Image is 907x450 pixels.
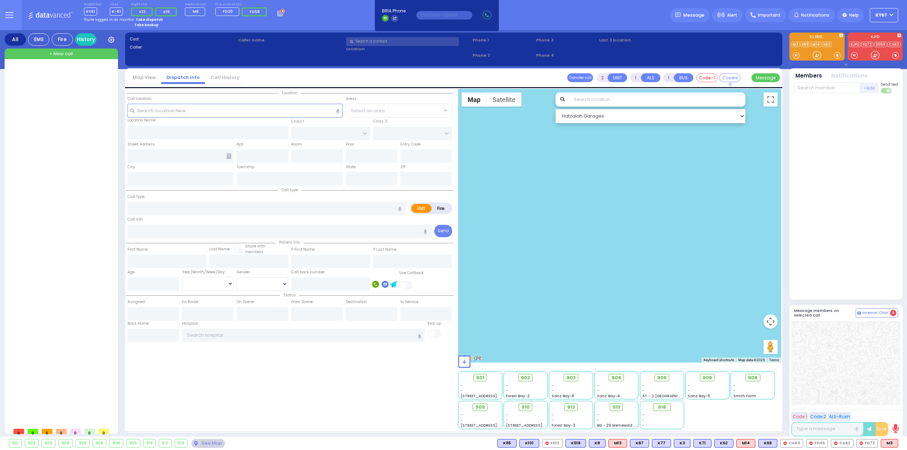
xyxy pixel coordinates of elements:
[76,439,89,447] div: 905
[128,217,143,222] label: Call Info
[159,439,171,447] div: 912
[736,439,755,448] div: M14
[70,429,81,434] span: 0
[597,417,599,423] span: -
[128,269,135,275] label: Age
[870,8,898,22] button: KY67
[42,429,52,434] span: 0
[764,340,778,354] button: Drag Pegman onto the map to open Street View
[126,439,140,447] div: 909
[497,439,517,448] div: K85
[506,417,508,423] span: -
[890,310,896,316] span: 4
[461,388,463,393] span: -
[476,374,484,381] span: 901
[131,2,179,7] label: Night unit
[130,44,236,50] label: Caller:
[597,393,620,399] span: Sanz Bay-4
[245,244,265,249] small: Share with
[542,439,563,448] div: FD12
[536,37,597,43] span: Phone 3
[486,92,522,107] button: Show satellite imagery
[351,107,385,114] span: Select an area
[250,9,260,15] span: FD58
[536,52,597,58] span: Phone 4
[794,308,856,318] h5: Message members on selected call
[552,383,554,388] span: -
[642,417,681,423] div: -
[411,204,432,213] label: EMS
[751,73,780,82] button: Message
[641,73,660,82] button: ALS
[278,187,302,193] span: Call type
[346,37,459,46] input: Search a contact
[589,439,605,448] div: K8
[608,439,627,448] div: M13
[783,442,787,445] img: red-radio-icon.svg
[874,42,887,47] a: 3059
[795,72,822,80] button: Members
[175,439,187,447] div: 913
[733,393,756,399] span: Smith Farm
[693,439,711,448] div: BLS
[875,12,887,18] span: KY67
[719,73,740,82] button: Covered
[128,96,152,102] label: Call Location
[128,247,148,252] label: First Name
[237,269,250,275] label: Gender
[758,439,777,448] div: K69
[9,439,22,447] div: 901
[809,412,827,421] button: Code 2
[597,423,637,428] span: BG - 29 Merriewold S.
[59,439,73,447] div: 904
[522,404,530,411] span: 910
[237,164,254,170] label: Township
[822,42,832,47] a: K62
[143,439,156,447] div: 910
[675,12,681,18] img: message.svg
[860,442,863,445] img: red-radio-icon.svg
[205,74,245,81] a: Call History
[346,96,356,102] label: Areas
[789,35,845,40] label: KJ EMS...
[473,52,534,58] span: Phone 2
[688,383,690,388] span: -
[128,299,145,305] label: Assigned
[473,37,534,43] span: Phone 1
[688,388,690,393] span: -
[461,417,463,423] span: -
[291,247,315,252] label: P First Name
[714,439,733,448] div: BLS
[110,2,123,7] label: Lines
[163,9,170,15] span: K19
[128,142,155,147] label: Street Address
[727,12,737,18] span: Alert
[291,299,313,305] label: From Scene
[237,142,243,147] label: Apt
[658,404,666,411] span: 918
[642,388,644,393] span: -
[801,12,829,18] span: Notifications
[519,439,539,448] div: BLS
[346,164,356,170] label: State
[552,388,554,393] span: -
[519,439,539,448] div: K101
[794,82,860,93] input: Search member
[552,417,554,423] span: -
[545,442,549,445] img: red-radio-icon.svg
[182,299,198,305] label: En Route
[127,74,161,81] a: Map View
[642,423,681,428] div: -
[28,11,75,19] img: Logo
[346,142,354,147] label: Floor
[688,393,710,399] span: Sanz Bay-5
[612,374,621,381] span: 904
[552,423,575,428] span: Forest Bay-3
[128,104,343,117] input: Search location here
[13,429,24,434] span: 0
[215,2,269,7] label: Fire units on call
[861,42,873,47] a: FD72
[674,439,691,448] div: BLS
[42,439,55,447] div: 903
[831,72,868,80] button: Notifications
